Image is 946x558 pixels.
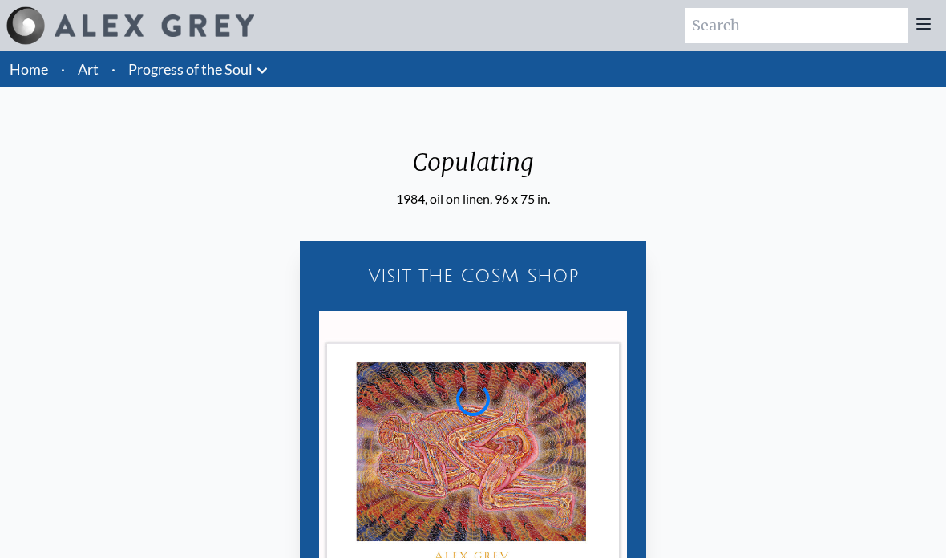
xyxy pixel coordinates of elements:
a: Home [10,60,48,78]
li: · [55,51,71,87]
a: Visit the CoSM Shop [309,250,637,301]
a: Art [78,58,99,80]
a: Progress of the Soul [128,58,253,80]
div: Copulating [396,148,550,189]
input: Search [685,8,908,43]
div: 1984, oil on linen, 96 x 75 in. [396,189,550,208]
li: · [105,51,122,87]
